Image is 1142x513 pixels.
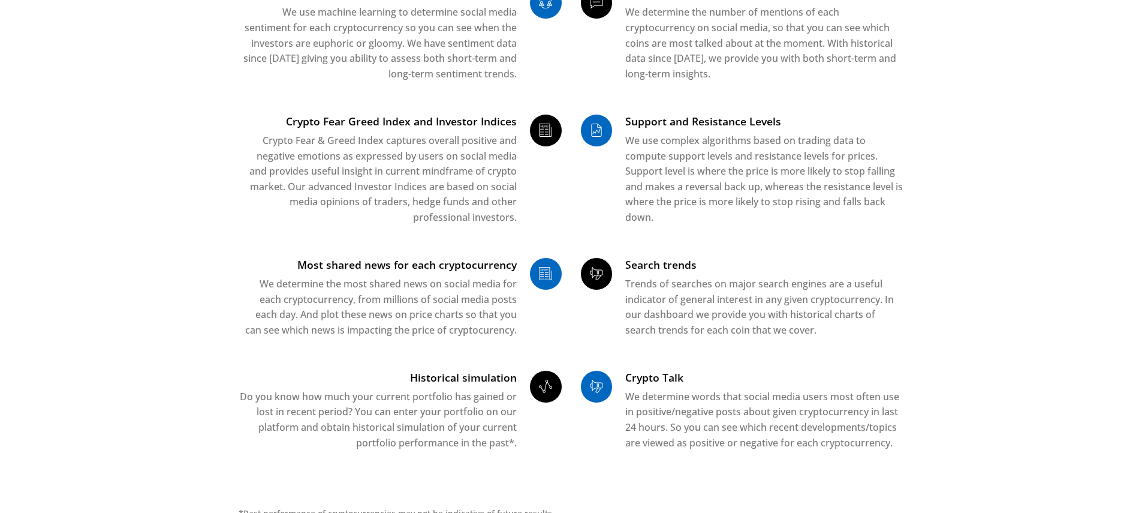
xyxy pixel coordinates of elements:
[625,257,903,272] h3: Search trends
[239,114,517,129] h3: Crypto Fear Greed Index and Investor Indices
[239,133,517,226] p: Crypto Fear & Greed Index captures overall positive and negative emotions as expressed by users o...
[625,389,903,451] p: We determine words that social media users most often use in positive/negative posts about given ...
[239,5,517,82] p: We use machine learning to determine social media sentiment for each cryptocurrency so you can se...
[625,277,903,338] p: Trends of searches on major search engines are a useful indicator of general interest in any give...
[239,277,517,338] p: We determine the most shared news on social media for each cryptocurrency, from millions of socia...
[625,114,903,129] h3: Support and Resistance Levels
[239,389,517,451] p: Do you know how much your current portfolio has gained or lost in recent period? You can enter yo...
[239,370,517,385] h3: Historical simulation
[625,370,903,385] h3: Crypto Talk
[239,257,517,272] h3: Most shared news for each cryptocurrency
[625,133,903,226] p: We use complex algorithms based on trading data to compute support levels and resistance levels f...
[625,5,903,82] p: We determine the number of mentions of each cryptocurrency on social media, so that you can see w...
